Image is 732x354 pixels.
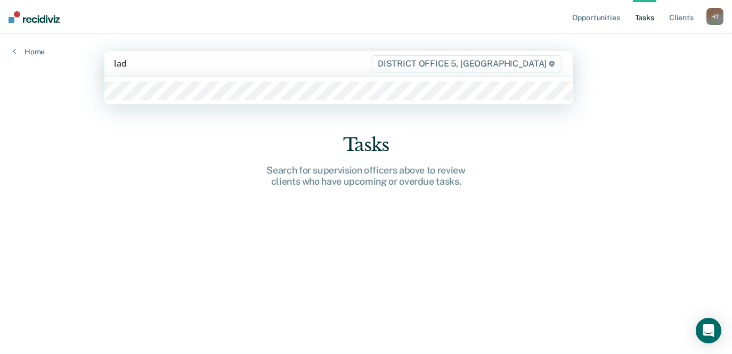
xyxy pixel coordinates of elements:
[196,164,536,187] div: Search for supervision officers above to review clients who have upcoming or overdue tasks.
[13,47,45,56] a: Home
[706,8,723,25] button: HT
[371,55,562,72] span: DISTRICT OFFICE 5, [GEOGRAPHIC_DATA]
[196,134,536,156] div: Tasks
[706,8,723,25] div: H T
[696,318,721,343] div: Open Intercom Messenger
[9,11,60,23] img: Recidiviz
